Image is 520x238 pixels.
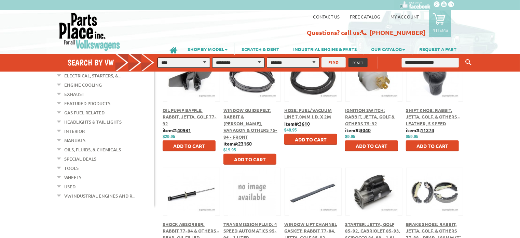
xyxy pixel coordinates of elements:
a: Contact us [313,14,340,20]
span: $9.95 [345,134,355,139]
span: Add to Cart [234,156,266,162]
a: SHOP BY MODEL [181,43,234,55]
a: Shift Knob: Rabbit, Jetta, Golf, & Others - Leather, 5 speed [406,107,460,126]
span: RESET [353,60,364,65]
a: Window Guide Felt: Rabbit & [PERSON_NAME], Vanagon & Others 75-84 - Front [223,107,277,140]
b: item#: [223,140,252,147]
a: 4 items [429,10,451,37]
a: REQUEST A PART [412,43,463,55]
h4: Search by VW [68,58,161,67]
span: $59.95 [406,134,419,139]
b: item#: [345,127,371,133]
button: Add to Cart [163,140,216,151]
u: 40931 [177,127,191,133]
a: Tools [64,164,79,173]
span: Add to Cart [173,143,205,149]
a: Oils, Fluids, & Chemicals [64,145,121,154]
a: Gas Fuel Related [64,108,105,117]
a: Hose: Fuel/Vacuum Line 7.0mm I.D. x 2m [284,107,332,120]
button: Add to Cart [223,154,276,165]
u: 23160 [238,140,252,147]
a: Electrical, Starters, &... [64,71,121,80]
span: $19.95 [223,148,236,152]
a: Engine Cooling [64,80,102,89]
button: Add to Cart [345,140,398,151]
a: My Account [391,14,419,20]
a: Used [64,182,76,191]
b: item#: [406,127,434,133]
span: $29.95 [163,134,175,139]
a: Wheels [64,173,81,182]
a: Special Deals [64,154,96,163]
span: Add to Cart [295,136,327,142]
a: OUR CATALOG [364,43,412,55]
a: Featured Products [64,99,110,108]
a: Manuals [64,136,85,145]
button: FIND [321,57,346,67]
p: 4 items [433,27,448,33]
span: $48.95 [284,128,297,133]
span: Add to Cart [356,143,387,149]
a: Oil Pump Baffle: Rabbit, Jetta, Golf 77-92 [163,107,217,126]
img: Parts Place Inc! [58,12,121,51]
b: item#: [163,127,191,133]
a: Interior [64,127,85,136]
a: INDUSTRIAL ENGINE & PARTS [286,43,364,55]
button: Keyword Search [463,57,474,68]
button: Add to Cart [406,140,459,151]
a: SCRATCH & DENT [235,43,286,55]
u: 11274 [421,127,434,133]
a: Ignition Switch: Rabbit, Jetta, Golf & Others 75-92 [345,107,395,126]
u: 3040 [360,127,371,133]
a: Free Catalog [350,14,380,20]
button: Add to Cart [284,134,337,145]
a: Exhaust [64,90,84,99]
button: RESET [348,58,368,67]
a: Headlights & Tail Lights [64,117,122,126]
u: 3610 [299,121,310,127]
b: item#: [284,121,310,127]
a: VW Industrial Engines and R... [64,191,135,200]
span: Add to Cart [416,143,448,149]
